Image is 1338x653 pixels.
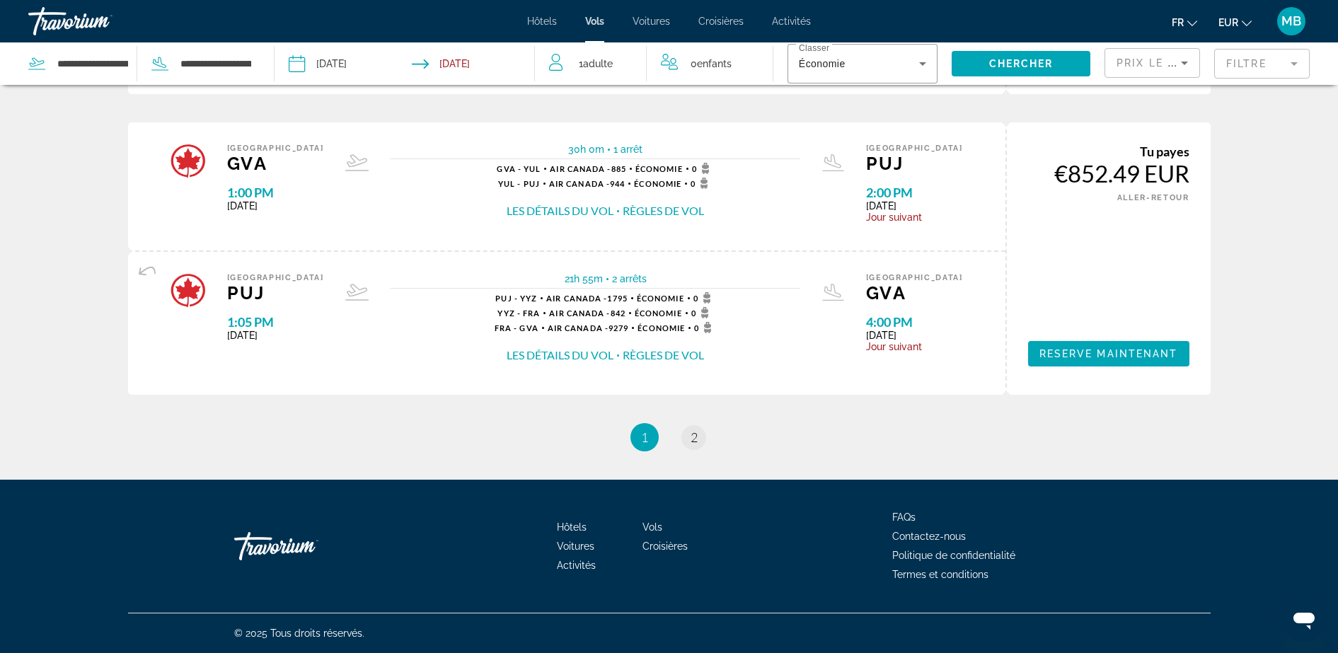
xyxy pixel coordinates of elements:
span: Enfants [697,58,732,69]
span: 1:00 PM [227,185,324,200]
span: Air Canada - [548,323,609,333]
span: 30h 0m [568,144,604,155]
span: GVA [866,282,963,304]
span: GVA [227,153,324,174]
button: Change currency [1218,12,1252,33]
iframe: Bouton de lancement de la fenêtre de messagerie [1281,596,1327,642]
span: YUL - PUJ [498,179,540,188]
span: 0 [691,307,713,318]
span: Air Canada - [546,294,607,303]
span: PUJ [866,153,963,174]
a: Croisières [642,541,688,552]
span: Air Canada - [550,164,611,173]
a: Vols [642,521,662,533]
span: 1:05 PM [227,314,324,330]
span: 2 arrêts [612,273,647,284]
span: 2 [691,429,698,445]
span: [GEOGRAPHIC_DATA] [866,273,963,282]
a: Travorium [234,525,376,567]
span: Économie [799,58,846,69]
span: Économie [635,164,683,173]
a: Voitures [633,16,670,27]
mat-select: Sort by [1117,54,1188,71]
a: Travorium [28,3,170,40]
span: Jour suivant [866,341,963,352]
span: fr [1172,17,1184,28]
button: Depart date: Nov 5, 2025 [289,42,347,85]
span: 2:00 PM [866,185,963,200]
a: Vols [585,16,604,27]
span: 1795 [546,294,628,303]
span: 0 [693,292,715,304]
a: Termes et conditions [892,569,988,580]
span: Chercher [989,58,1054,69]
span: 0 [694,322,716,333]
span: [DATE] [866,330,963,341]
a: Activités [557,560,596,571]
span: Reserve maintenant [1039,348,1178,359]
span: Air Canada - [549,308,610,318]
span: EUR [1218,17,1238,28]
button: Les détails du vol [507,347,613,363]
a: Contactez-nous [892,531,966,542]
span: Adulte [583,58,613,69]
span: 1 arrêt [613,144,642,155]
a: Reserve maintenant [1028,341,1189,366]
span: Jour suivant [866,212,963,223]
div: €852.49 EUR [1028,159,1189,187]
span: Prix ​​le plus bas [1117,57,1228,69]
mat-label: Classer [799,44,829,53]
a: Croisières [698,16,744,27]
a: FAQs [892,512,916,523]
button: Règles de vol [623,203,704,219]
span: 21h 55m [565,273,603,284]
span: 1 [579,54,613,74]
span: 0 [691,178,713,189]
nav: Pagination [128,423,1211,451]
span: [GEOGRAPHIC_DATA] [866,144,963,153]
a: Voitures [557,541,594,552]
span: 0 [692,163,714,174]
span: FRA - GVA [495,323,538,333]
span: YYZ - FRA [497,308,540,318]
button: Return date: Nov 11, 2025 [412,42,470,85]
span: [GEOGRAPHIC_DATA] [227,144,324,153]
span: Économie [638,323,685,333]
span: Économie [634,179,681,188]
span: [DATE] [227,200,324,212]
a: Activités [772,16,811,27]
a: Hôtels [527,16,557,27]
span: Économie [637,294,684,303]
a: Hôtels [557,521,587,533]
button: Les détails du vol [507,203,613,219]
span: © 2025 Tous droits réservés. [234,628,364,639]
span: MB [1281,14,1301,28]
span: ALLER-RETOUR [1117,193,1189,202]
span: [DATE] [866,200,963,212]
span: 885 [550,164,626,173]
button: User Menu [1273,6,1310,36]
span: 0 [691,54,732,74]
button: Travelers: 1 adult, 0 children [535,42,772,85]
span: PUJ - YYZ [495,294,537,303]
span: 1 [641,429,648,445]
button: Règles de vol [623,347,704,363]
span: GVA - YUL [497,164,541,173]
button: Chercher [952,51,1090,76]
span: Économie [635,308,682,318]
button: Change language [1172,12,1197,33]
span: PUJ [227,282,324,304]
